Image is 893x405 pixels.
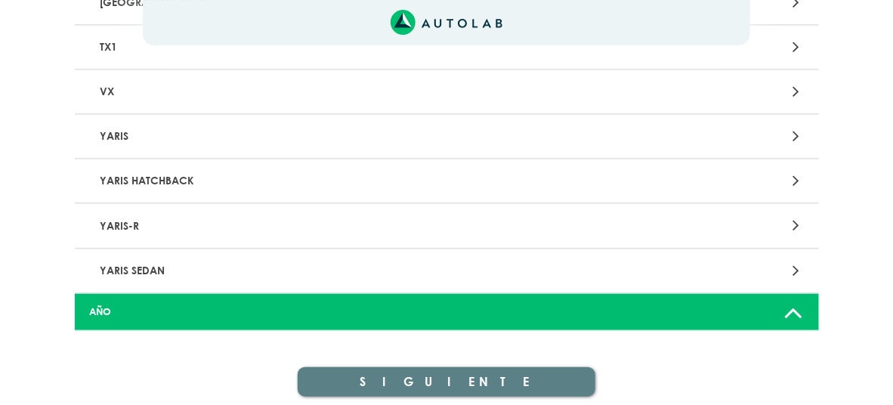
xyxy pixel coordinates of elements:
p: YARIS [94,122,557,150]
a: AÑO [75,294,819,331]
p: YARIS HATCHBACK [94,167,557,195]
p: YARIS SEDAN [94,257,557,285]
p: TX1 [94,33,557,61]
p: YARIS-R [94,212,557,240]
a: Link al sitio de autolab [391,14,503,29]
button: SIGUIENTE [298,367,595,397]
div: AÑO [79,305,324,319]
p: VX [94,78,557,106]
